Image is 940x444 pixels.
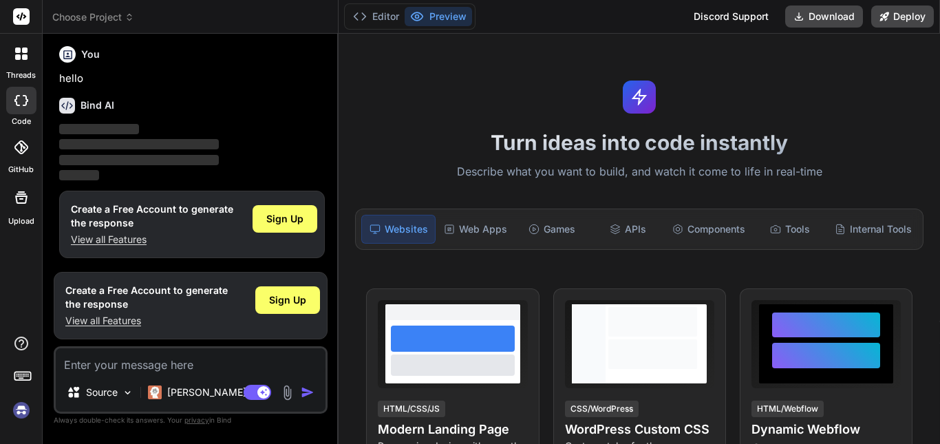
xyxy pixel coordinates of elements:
[122,387,133,399] img: Pick Models
[59,170,99,180] span: ‌
[269,293,306,307] span: Sign Up
[59,139,219,149] span: ‌
[565,420,714,439] h4: WordPress Custom CSS
[81,98,114,112] h6: Bind AI
[6,70,36,81] label: threads
[279,385,295,401] img: attachment
[71,202,233,230] h1: Create a Free Account to generate the response
[8,215,34,227] label: Upload
[65,314,228,328] p: View all Features
[71,233,233,246] p: View all Features
[515,215,588,244] div: Games
[685,6,777,28] div: Discord Support
[184,416,209,424] span: privacy
[347,163,932,181] p: Describe what you want to build, and watch it come to life in real-time
[438,215,513,244] div: Web Apps
[59,155,219,165] span: ‌
[86,385,118,399] p: Source
[52,10,134,24] span: Choose Project
[751,401,824,417] div: HTML/Webflow
[348,7,405,26] button: Editor
[10,399,33,422] img: signin
[378,420,527,439] h4: Modern Landing Page
[871,6,934,28] button: Deploy
[565,401,639,417] div: CSS/WordPress
[54,414,328,427] p: Always double-check its answers. Your in Bind
[754,215,826,244] div: Tools
[785,6,863,28] button: Download
[8,164,34,176] label: GitHub
[361,215,436,244] div: Websites
[59,71,325,87] p: hello
[378,401,445,417] div: HTML/CSS/JS
[591,215,664,244] div: APIs
[65,284,228,311] h1: Create a Free Account to generate the response
[59,124,139,134] span: ‌
[12,116,31,127] label: code
[667,215,751,244] div: Components
[167,385,270,399] p: [PERSON_NAME] 4 S..
[405,7,472,26] button: Preview
[829,215,917,244] div: Internal Tools
[148,385,162,399] img: Claude 4 Sonnet
[301,385,314,399] img: icon
[266,212,303,226] span: Sign Up
[81,47,100,61] h6: You
[347,130,932,155] h1: Turn ideas into code instantly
